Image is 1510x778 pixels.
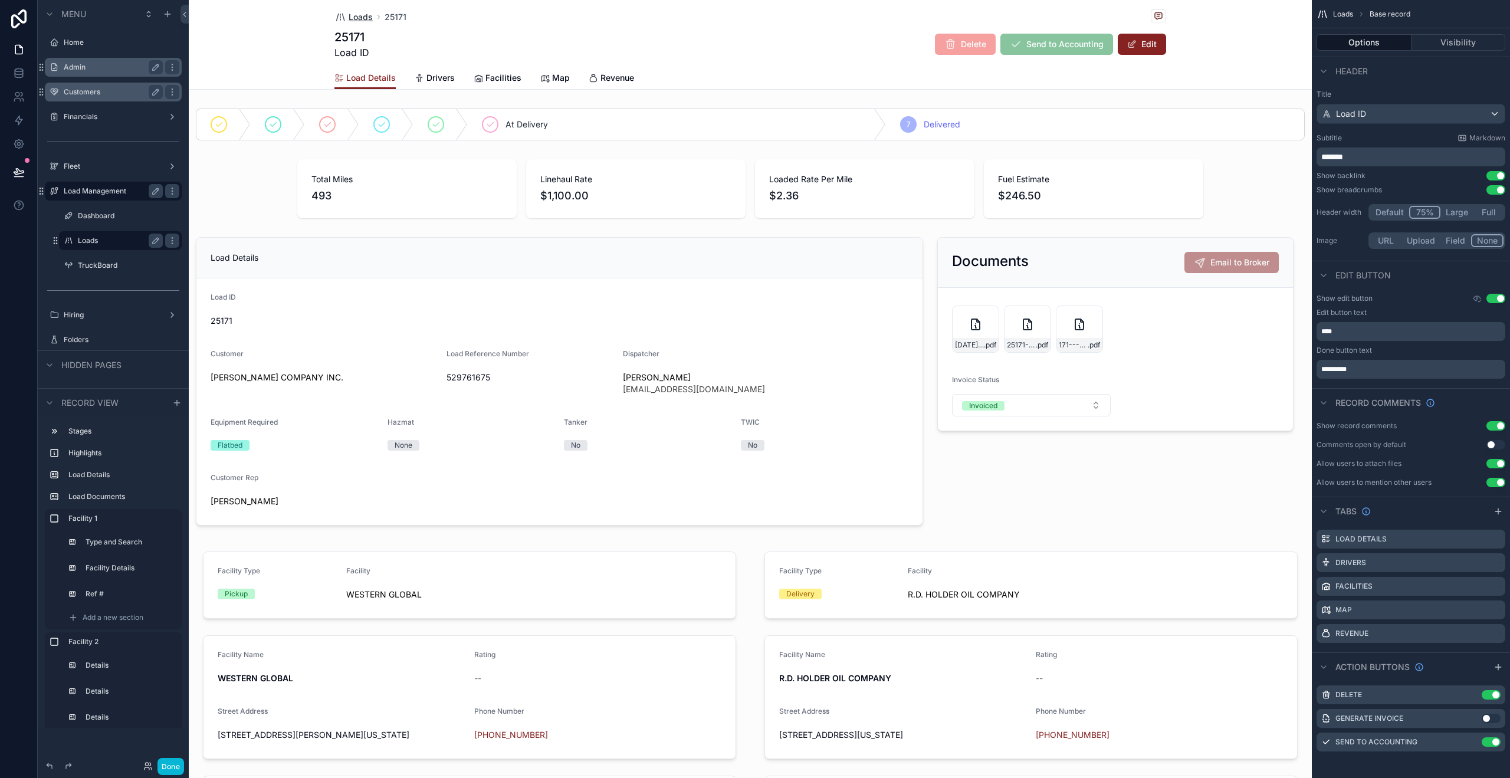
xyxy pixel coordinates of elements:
button: 75% [1409,206,1440,219]
label: Delete [1335,690,1362,700]
a: Facilities [474,67,521,91]
a: Folders [64,335,179,344]
span: Menu [61,8,86,20]
label: Facilities [1335,582,1373,591]
span: Loads [1333,9,1353,19]
span: Add a new section [83,613,143,622]
label: Details [86,713,175,722]
label: Edit button text [1317,308,1367,317]
label: Load Documents [68,492,177,501]
span: Header [1335,65,1368,77]
a: Loads [334,11,373,23]
label: Home [64,38,179,47]
a: 25171 [385,11,406,23]
a: Markdown [1458,133,1505,143]
label: Stages [68,426,177,436]
button: Edit [1118,34,1166,55]
span: Base record [1370,9,1410,19]
span: Facilities [485,72,521,84]
label: Dashboard [78,211,179,221]
button: Done [157,758,184,775]
label: Fleet [64,162,163,171]
button: None [1471,234,1504,247]
label: Load Details [1335,534,1387,544]
a: Map [540,67,570,91]
span: Record comments [1335,397,1421,409]
div: Show breadcrumbs [1317,185,1382,195]
span: Loads [349,11,373,23]
span: Edit button [1335,270,1391,281]
label: Hiring [64,310,163,320]
span: Record view [61,397,119,409]
label: Drivers [1335,558,1366,567]
label: Revenue [1335,629,1368,638]
label: Facility Details [86,563,175,573]
div: scrollable content [1317,147,1505,166]
label: Facility 1 [68,514,177,523]
a: Load Details [334,67,396,90]
span: Map [552,72,570,84]
div: Show backlink [1317,171,1365,180]
label: Image [1317,236,1364,245]
label: Done button text [1317,346,1372,355]
span: Drivers [426,72,455,84]
label: Facility 2 [68,637,177,646]
label: TruckBoard [78,261,179,270]
span: Action buttons [1335,661,1410,673]
button: Default [1370,206,1409,219]
div: Allow users to attach files [1317,459,1401,468]
label: Highlights [68,448,177,458]
label: Financials [64,112,163,122]
label: Details [86,661,175,670]
button: Visibility [1411,34,1506,51]
label: Show edit button [1317,294,1373,303]
button: Load ID [1317,104,1505,124]
span: Load ID [334,45,369,60]
label: Send to Accounting [1335,737,1417,747]
button: Upload [1401,234,1440,247]
label: Subtitle [1317,133,1342,143]
a: Revenue [589,67,634,91]
button: Field [1440,234,1472,247]
span: Hidden pages [61,359,122,371]
label: Generate Invoice [1335,714,1403,723]
label: Header width [1317,208,1364,217]
label: Ref # [86,589,175,599]
button: Options [1317,34,1411,51]
a: Drivers [415,67,455,91]
h1: 25171 [334,29,369,45]
span: Revenue [600,72,634,84]
label: Admin [64,63,158,72]
button: Large [1440,206,1473,219]
label: Load Details [68,470,177,480]
span: Markdown [1469,133,1505,143]
div: Show record comments [1317,421,1397,431]
div: Comments open by default [1317,440,1406,449]
label: Details [86,687,175,696]
label: Map [1335,605,1352,615]
button: Full [1473,206,1504,219]
div: scrollable content [1317,360,1505,379]
label: Loads [78,236,158,245]
label: Type and Search [86,537,175,547]
div: scrollable content [38,416,189,728]
button: URL [1370,234,1401,247]
div: Allow users to mention other users [1317,478,1432,487]
label: Customers [64,87,158,97]
span: Load Details [346,72,396,84]
label: Title [1317,90,1505,99]
div: scrollable content [1317,322,1505,341]
span: Tabs [1335,505,1357,517]
label: Load Management [64,186,158,196]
